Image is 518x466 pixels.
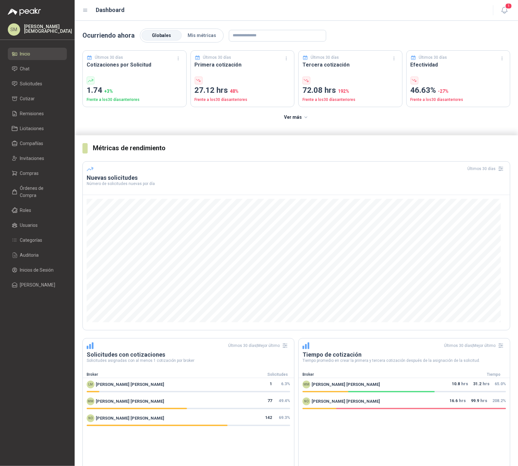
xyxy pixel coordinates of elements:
span: 65.0 % [495,381,506,386]
span: Licitaciones [20,125,44,132]
span: 10.8 [452,381,460,388]
div: MM [87,398,94,405]
span: Inicios de Sesión [20,266,54,274]
a: Remisiones [8,107,67,120]
p: 27.12 hrs [195,84,290,97]
p: Últimos 30 días [419,55,447,61]
div: NO [302,398,310,405]
p: hrs [452,381,468,388]
p: Frente a los 30 días anteriores [87,97,182,103]
h3: Cotizaciones por Solicitud [87,61,182,69]
p: Frente a los 30 días anteriores [411,97,506,103]
span: Usuarios [20,222,38,229]
div: NO [87,414,94,422]
span: 49.4 % [279,398,290,403]
span: [PERSON_NAME] [PERSON_NAME] [96,398,164,405]
span: Inicio [20,50,31,57]
a: Licitaciones [8,122,67,135]
h3: Primera cotización [195,61,290,69]
h3: Nuevas solicitudes [87,174,506,182]
span: Roles [20,207,31,214]
span: 48 % [230,89,239,94]
p: Frente a los 30 días anteriores [195,97,290,103]
span: 69.3 % [279,415,290,420]
h3: Efectividad [411,61,506,69]
h1: Dashboard [96,6,125,15]
p: Últimos 30 días [95,55,123,61]
span: 77 [267,398,272,405]
a: Categorías [8,234,67,246]
span: 1 [270,381,272,388]
div: Broker [299,372,477,378]
div: Tiempo [477,372,510,378]
div: Últimos 30 días | Mejor último [444,340,506,351]
a: Chat [8,63,67,75]
a: [PERSON_NAME] [8,279,67,291]
span: [PERSON_NAME] [PERSON_NAME] [312,398,380,405]
a: Usuarios [8,219,67,231]
a: Invitaciones [8,152,67,165]
span: Categorías [20,237,43,244]
span: Mis métricas [188,33,216,38]
span: 208.2 % [492,398,506,403]
span: [PERSON_NAME] [20,281,55,288]
span: 6.3 % [281,381,290,386]
a: Compañías [8,137,67,150]
a: Inicio [8,48,67,60]
div: LM [87,381,94,388]
div: Últimos 30 días | Mejor último [228,340,290,351]
span: 1 [505,3,512,9]
a: Auditoria [8,249,67,261]
img: Logo peakr [8,8,41,16]
a: Roles [8,204,67,216]
h3: Tercera cotización [302,61,398,69]
h3: Solicitudes con cotizaciones [87,351,290,359]
p: 46.63% [411,84,506,97]
span: -27 % [438,89,449,94]
p: Últimos 30 días [203,55,231,61]
span: Auditoria [20,251,39,259]
h3: Métricas de rendimiento [93,143,510,153]
div: SM [8,23,20,36]
p: Frente a los 30 días anteriores [302,97,398,103]
span: Compañías [20,140,43,147]
span: Solicitudes [20,80,43,87]
a: Órdenes de Compra [8,182,67,202]
span: 192 % [338,89,349,94]
p: Número de solicitudes nuevas por día [87,182,506,186]
span: 142 [265,414,272,422]
span: Compras [20,170,39,177]
button: 1 [499,5,510,16]
a: Inicios de Sesión [8,264,67,276]
p: hrs [473,381,489,388]
p: Ocurriendo ahora [82,31,135,41]
h3: Tiempo de cotización [302,351,506,359]
span: Cotizar [20,95,35,102]
span: Remisiones [20,110,44,117]
div: Solicitudes [262,372,294,378]
p: 72.08 hrs [302,84,398,97]
a: Compras [8,167,67,179]
p: [PERSON_NAME] [DEMOGRAPHIC_DATA] [24,24,72,33]
p: hrs [471,398,487,405]
span: Órdenes de Compra [20,185,61,199]
p: hrs [450,398,466,405]
p: 1.74 [87,84,182,97]
span: 99.9 [471,398,479,405]
a: Solicitudes [8,78,67,90]
a: Cotizar [8,92,67,105]
p: Últimos 30 días [311,55,339,61]
span: Invitaciones [20,155,44,162]
p: Solicitudes asignadas con al menos 1 cotización por broker [87,359,290,362]
div: MM [302,381,310,388]
span: 16.6 [450,398,458,405]
span: [PERSON_NAME] [PERSON_NAME] [96,381,164,388]
span: 31.2 [473,381,481,388]
span: [PERSON_NAME] [PERSON_NAME] [96,415,164,422]
span: + 3 % [104,89,113,94]
button: Ver más [280,111,313,124]
span: [PERSON_NAME] [PERSON_NAME] [312,381,380,388]
span: Chat [20,65,30,72]
p: Tiempo promedio en crear la primera y tercera cotización después de la asignación de la solicitud. [302,359,506,362]
div: Últimos 30 días [467,164,506,174]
